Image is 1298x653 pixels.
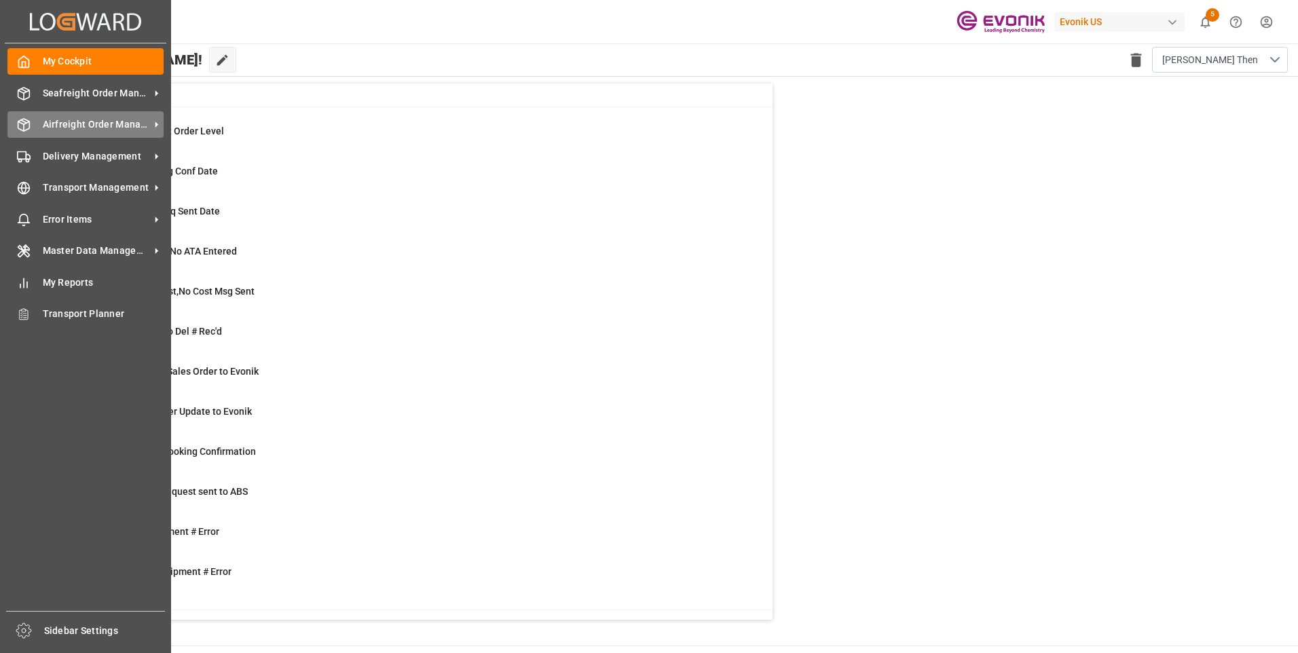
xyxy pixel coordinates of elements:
a: My Cockpit [7,48,164,75]
a: 1Pending Bkg Request sent to ABSShipment [70,485,756,513]
a: 1Error on Initial Sales Order to EvonikShipment [70,365,756,393]
a: 8ETD>3 Days Past,No Cost Msg SentShipment [70,284,756,313]
span: Transport Planner [43,307,164,321]
span: Error Sales Order Update to Evonik [104,406,252,417]
span: ABS: Missing Booking Confirmation [104,446,256,457]
span: Airfreight Order Management [43,117,150,132]
a: 7ABS: No Bkg Req Sent DateShipment [70,204,756,233]
span: Error on Initial Sales Order to Evonik [104,366,259,377]
span: Error Items [43,212,150,227]
a: 0Error Sales Order Update to EvonikShipment [70,405,756,433]
button: Help Center [1221,7,1251,37]
a: 23ABS: No Init Bkg Conf DateShipment [70,164,756,193]
span: Hello [PERSON_NAME]! [56,47,202,73]
span: Sidebar Settings [44,624,166,638]
span: Delivery Management [43,149,150,164]
div: Evonik US [1054,12,1185,32]
img: Evonik-brand-mark-Deep-Purple-RGB.jpeg_1700498283.jpeg [957,10,1045,34]
a: 16ETA > 10 Days , No ATA EnteredShipment [70,244,756,273]
span: Master Data Management [43,244,150,258]
span: 5 [1206,8,1219,22]
a: 4TU : Pre-Leg Shipment # ErrorTransport Unit [70,565,756,593]
button: show 5 new notifications [1190,7,1221,37]
span: ETD>3 Days Past,No Cost Msg Sent [104,286,255,297]
a: 0MOT Missing at Order LevelSales Order-IVPO [70,124,756,153]
a: Transport Planner [7,301,164,327]
span: Transport Management [43,181,150,195]
a: 33ABS: Missing Booking ConfirmationShipment [70,445,756,473]
span: Seafreight Order Management [43,86,150,100]
a: 2Main-Leg Shipment # ErrorShipment [70,525,756,553]
a: My Reports [7,269,164,295]
a: 4ETD < 3 Days,No Del # Rec'dShipment [70,324,756,353]
span: Pending Bkg Request sent to ABS [104,486,248,497]
button: open menu [1152,47,1288,73]
button: Evonik US [1054,9,1190,35]
span: [PERSON_NAME] Then [1162,53,1258,67]
span: My Cockpit [43,54,164,69]
span: My Reports [43,276,164,290]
